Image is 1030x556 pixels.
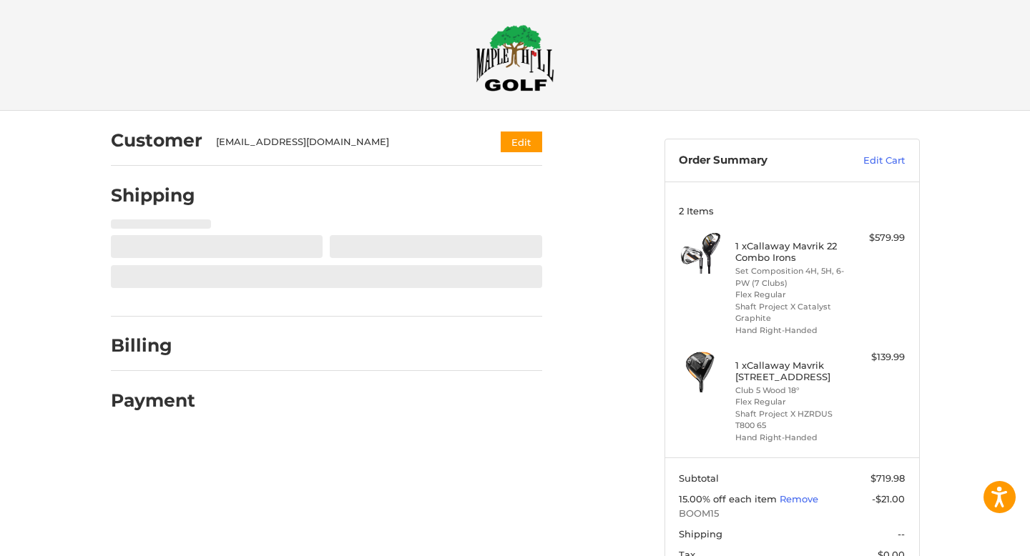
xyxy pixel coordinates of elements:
li: Set Composition 4H, 5H, 6-PW (7 Clubs) [735,265,845,289]
img: Maple Hill Golf [476,24,554,91]
span: -$21.00 [872,493,905,505]
h2: Payment [111,389,195,412]
li: Flex Regular [735,396,845,408]
li: Club 5 Wood 18° [735,384,845,397]
h3: 2 Items [679,205,905,217]
li: Flex Regular [735,289,845,301]
h2: Billing [111,334,195,357]
button: Edit [501,131,542,152]
div: $139.99 [848,350,905,364]
li: Hand Right-Handed [735,324,845,337]
li: Shaft Project X HZRDUS T800 65 [735,408,845,432]
h4: 1 x Callaway Mavrik 22 Combo Irons [735,240,845,264]
li: Hand Right-Handed [735,432,845,444]
div: $579.99 [848,231,905,245]
span: 15.00% off each item [679,493,780,505]
span: Shipping [679,528,722,540]
span: $719.98 [870,472,905,484]
span: Subtotal [679,472,719,484]
li: Shaft Project X Catalyst Graphite [735,301,845,324]
h2: Customer [111,129,202,152]
a: Remove [780,493,818,505]
h4: 1 x Callaway Mavrik [STREET_ADDRESS] [735,359,845,383]
a: Edit Cart [833,154,905,168]
span: -- [898,528,905,540]
h3: Order Summary [679,154,833,168]
div: [EMAIL_ADDRESS][DOMAIN_NAME] [216,135,473,149]
span: BOOM15 [679,507,905,521]
h2: Shipping [111,184,195,207]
